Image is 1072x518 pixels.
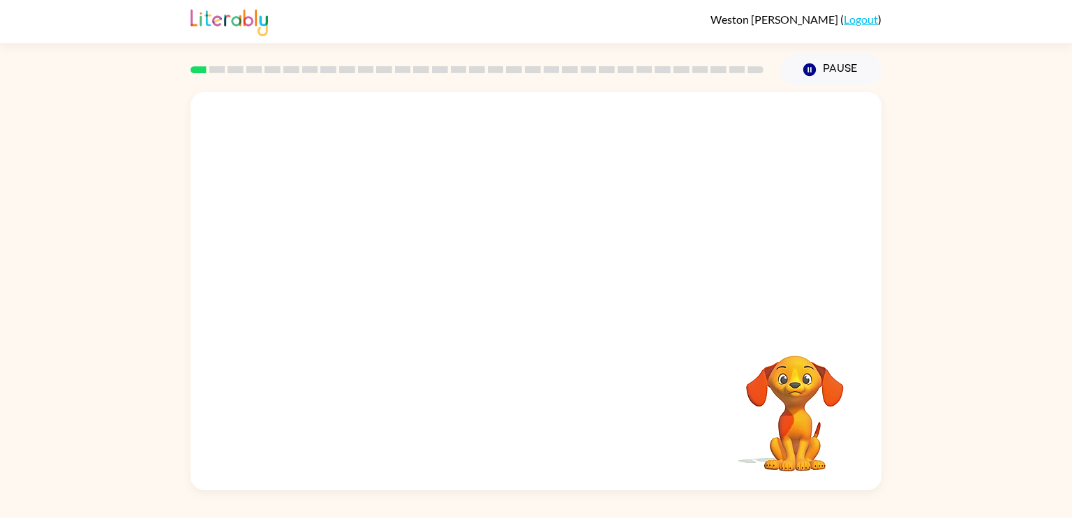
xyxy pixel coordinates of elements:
button: Pause [780,54,881,86]
div: ( ) [710,13,881,26]
span: Weston [PERSON_NAME] [710,13,840,26]
img: Literably [191,6,268,36]
video: Your browser must support playing .mp4 files to use Literably. Please try using another browser. [725,334,865,473]
a: Logout [844,13,878,26]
